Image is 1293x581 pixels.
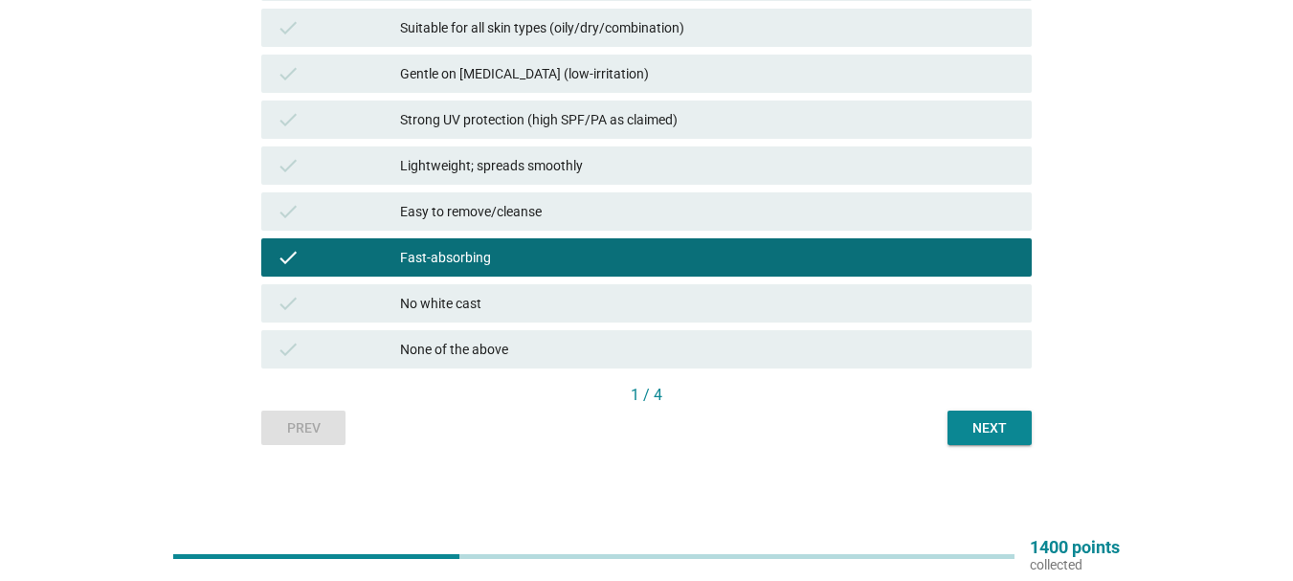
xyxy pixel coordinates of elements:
div: 1 / 4 [261,384,1032,407]
div: Easy to remove/cleanse [400,200,1016,223]
i: check [277,16,300,39]
i: check [277,246,300,269]
div: No white cast [400,292,1016,315]
div: Fast-absorbing [400,246,1016,269]
p: collected [1030,556,1120,573]
div: Gentle on [MEDICAL_DATA] (low-irritation) [400,62,1016,85]
div: None of the above [400,338,1016,361]
i: check [277,108,300,131]
i: check [277,200,300,223]
i: check [277,154,300,177]
i: check [277,62,300,85]
div: Next [963,418,1016,438]
p: 1400 points [1030,539,1120,556]
button: Next [947,411,1032,445]
div: Lightweight; spreads smoothly [400,154,1016,177]
div: Suitable for all skin types (oily/dry/combination) [400,16,1016,39]
i: check [277,338,300,361]
div: Strong UV protection (high SPF/PA as claimed) [400,108,1016,131]
i: check [277,292,300,315]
